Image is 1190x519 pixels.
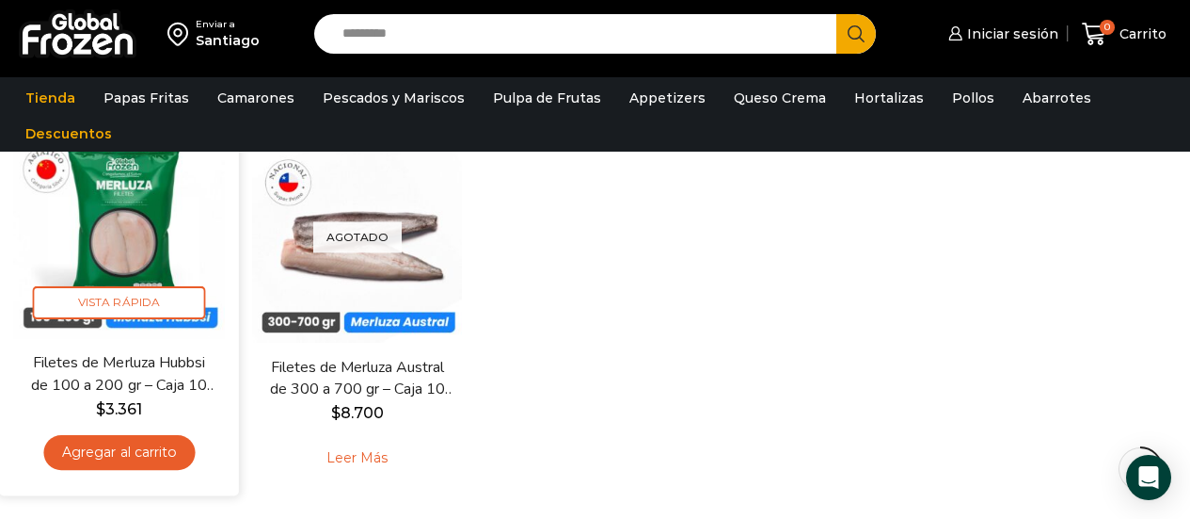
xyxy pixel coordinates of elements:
[196,18,260,31] div: Enviar a
[16,116,121,152] a: Descuentos
[208,80,304,116] a: Camarones
[1013,80,1101,116] a: Abarrotes
[944,15,1058,53] a: Iniciar sesión
[484,80,611,116] a: Pulpa de Frutas
[313,222,402,253] p: Agotado
[331,404,384,422] bdi: 8.700
[1126,455,1171,500] div: Open Intercom Messenger
[16,80,85,116] a: Tienda
[1100,20,1115,35] span: 0
[620,80,715,116] a: Appetizers
[943,80,1004,116] a: Pollos
[1077,12,1171,57] a: 0 Carrito
[96,399,142,417] bdi: 3.361
[43,435,195,470] a: Agregar al carrito: “Filetes de Merluza Hubbsi de 100 a 200 gr – Caja 10 kg”
[724,80,835,116] a: Queso Crema
[1115,24,1166,43] span: Carrito
[331,404,341,422] span: $
[167,18,196,50] img: address-field-icon.svg
[836,14,876,54] button: Search button
[33,286,206,319] span: Vista Rápida
[94,80,198,116] a: Papas Fritas
[962,24,1058,43] span: Iniciar sesión
[24,352,214,397] a: Filetes de Merluza Hubbsi de 100 a 200 gr – Caja 10 kg
[96,399,105,417] span: $
[262,357,452,400] a: Filetes de Merluza Austral de 300 a 700 gr – Caja 10 kg
[313,80,474,116] a: Pescados y Mariscos
[196,31,260,50] div: Santiago
[845,80,933,116] a: Hortalizas
[297,439,417,478] a: Leé más sobre “Filetes de Merluza Austral de 300 a 700 gr - Caja 10 kg”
